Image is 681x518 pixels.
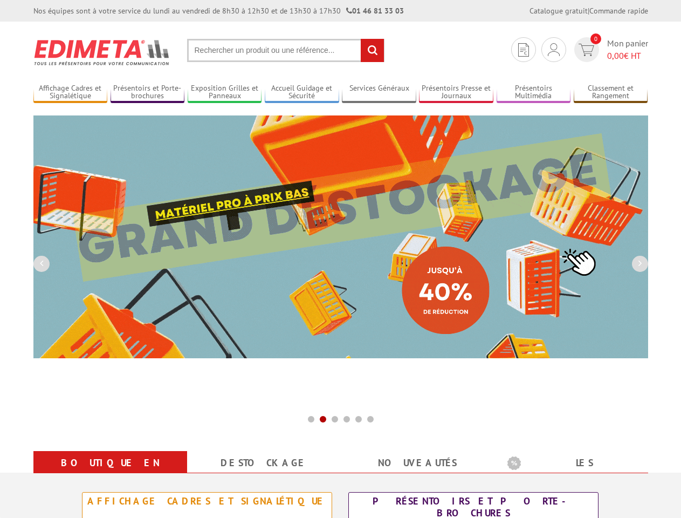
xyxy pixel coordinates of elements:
[187,39,384,62] input: Rechercher un produit ou une référence...
[85,495,329,507] div: Affichage Cadres et Signalétique
[572,37,648,62] a: devis rapide 0 Mon panier 0,00€ HT
[419,84,493,101] a: Présentoirs Presse et Journaux
[342,84,416,101] a: Services Généraux
[548,43,560,56] img: devis rapide
[361,39,384,62] input: rechercher
[507,453,635,492] a: Les promotions
[607,50,648,62] span: € HT
[111,84,185,101] a: Présentoirs et Porte-brochures
[590,33,601,44] span: 0
[46,453,174,492] a: Boutique en ligne
[188,84,262,101] a: Exposition Grilles et Panneaux
[529,5,648,16] div: |
[346,6,404,16] strong: 01 46 81 33 03
[265,84,339,101] a: Accueil Guidage et Sécurité
[589,6,648,16] a: Commande rapide
[200,453,328,473] a: Destockage
[33,5,404,16] div: Nos équipes sont à votre service du lundi au vendredi de 8h30 à 12h30 et de 13h30 à 17h30
[354,453,481,473] a: nouveautés
[33,84,108,101] a: Affichage Cadres et Signalétique
[518,43,529,57] img: devis rapide
[529,6,588,16] a: Catalogue gratuit
[507,453,642,475] b: Les promotions
[33,32,171,72] img: Présentoir, panneau, stand - Edimeta - PLV, affichage, mobilier bureau, entreprise
[607,37,648,62] span: Mon panier
[574,84,648,101] a: Classement et Rangement
[497,84,571,101] a: Présentoirs Multimédia
[607,50,624,61] span: 0,00
[579,44,594,56] img: devis rapide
